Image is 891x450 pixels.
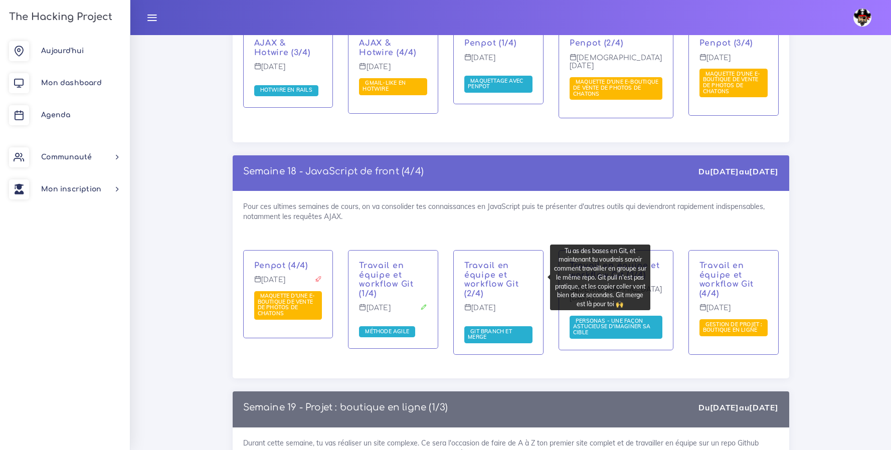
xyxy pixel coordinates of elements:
[359,261,413,298] a: Travail en équipe et workflow Git (1/4)
[853,9,871,27] img: avatar
[570,54,662,78] p: [DEMOGRAPHIC_DATA][DATE]
[699,54,768,70] p: [DATE]
[359,39,416,57] a: AJAX & Hotwire (4/4)
[464,54,532,70] p: [DATE]
[464,261,518,298] a: Travail en équipe et workflow Git (2/4)
[703,70,761,95] span: Maquette d'une e-boutique de vente de photos de chatons
[359,304,427,320] p: [DATE]
[243,166,424,176] a: Semaine 18 - JavaScript de front (4/4)
[41,47,84,55] span: Aujourd'hui
[468,328,512,341] a: Git branch et merge
[254,39,310,57] a: AJAX & Hotwire (3/4)
[570,39,623,48] a: Penpot (2/4)
[6,12,112,23] h3: The Hacking Project
[254,63,322,79] p: [DATE]
[363,80,406,93] a: Gmail-like en Hotwire
[41,185,101,193] span: Mon inscription
[464,304,532,320] p: [DATE]
[363,79,406,92] span: Gmail-like en Hotwire
[258,292,315,317] span: Maquette d'une e-boutique de vente de photos de chatons
[703,71,761,95] a: Maquette d'une e-boutique de vente de photos de chatons
[254,261,308,270] a: Penpot (4/4)
[243,402,448,413] p: Semaine 19 - Projet : boutique en ligne (1/3)
[573,78,658,97] span: Maquette d'une e-boutique de vente de photos de chatons
[41,79,102,87] span: Mon dashboard
[254,276,322,292] p: [DATE]
[41,153,92,161] span: Communauté
[749,402,778,412] strong: [DATE]
[41,111,70,119] span: Agenda
[258,87,315,94] a: Hotwire en Rails
[573,317,650,336] span: Personas - une façon astucieuse d'imaginer sa cible
[468,77,523,90] span: Maquettage avec Penpot
[749,166,778,176] strong: [DATE]
[710,402,739,412] strong: [DATE]
[233,191,789,378] div: Pour ces ultimes semaines de cours, on va consolider tes connaissances en JavaScript puis te prés...
[699,39,753,48] a: Penpot (3/4)
[258,293,315,317] a: Maquette d'une e-boutique de vente de photos de chatons
[550,245,650,310] div: Tu as des bases en Git, et maintenant tu voudrais savoir comment travailler en groupe sur le même...
[703,321,763,334] span: Gestion de projet : boutique en ligne
[699,304,768,320] p: [DATE]
[573,79,658,97] a: Maquette d'une e-boutique de vente de photos de chatons
[464,39,516,48] a: Penpot (1/4)
[468,78,523,91] a: Maquettage avec Penpot
[359,63,427,79] p: [DATE]
[363,328,412,335] a: Méthode Agile
[699,261,768,299] p: Travail en équipe et workflow Git (4/4)
[258,86,315,93] span: Hotwire en Rails
[710,166,739,176] strong: [DATE]
[698,166,778,177] div: Du au
[698,402,778,413] div: Du au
